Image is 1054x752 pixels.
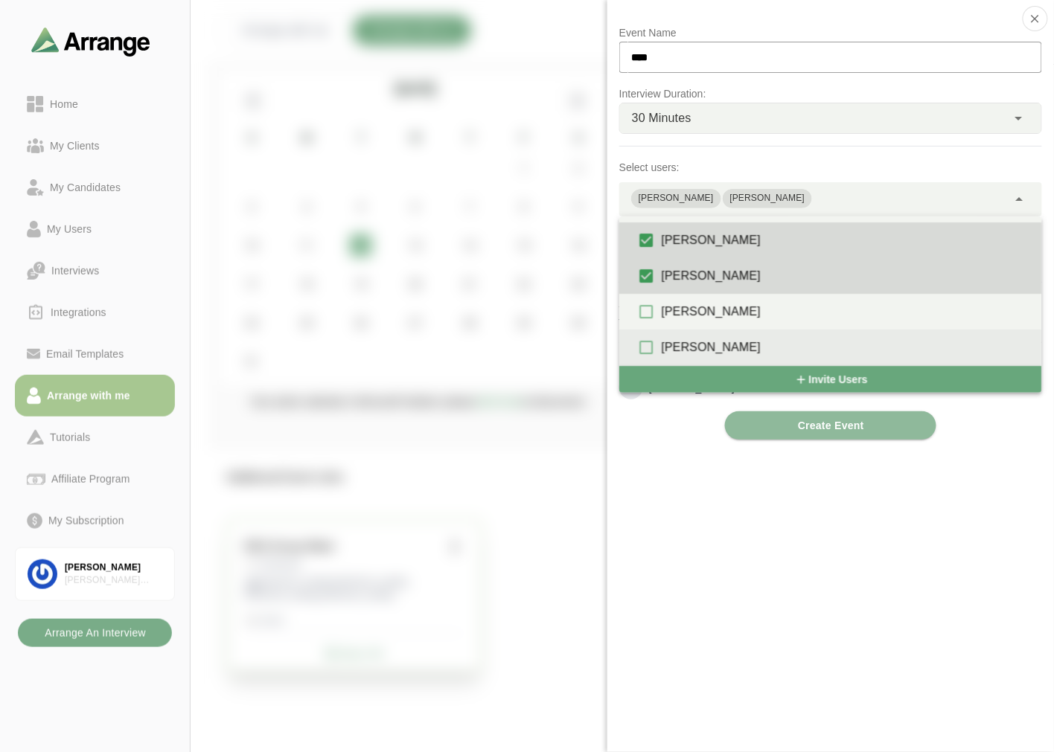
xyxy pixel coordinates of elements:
p: Interview Duration: [619,85,1042,103]
a: Home [15,83,175,125]
span: 30 Minutes [632,109,692,128]
div: My Subscription [42,512,130,530]
a: [PERSON_NAME][PERSON_NAME] Associates [15,547,175,601]
b: Arrange An Interview [44,619,146,647]
div: My Candidates [44,179,127,196]
span: Invite Users [794,365,868,393]
div: [PERSON_NAME] [65,562,162,574]
div: Arrange with me [41,387,136,405]
span: Create Event [797,411,864,440]
div: Integrations [45,303,112,321]
div: Affiliate Program [45,470,135,488]
div: Interviews [45,262,105,280]
div: [PERSON_NAME] [661,267,1030,285]
a: Affiliate Program [15,458,175,500]
img: arrangeai-name-small-logo.4d2b8aee.svg [31,27,150,56]
div: [PERSON_NAME] [730,191,805,206]
a: My Candidates [15,167,175,208]
div: [PERSON_NAME] [661,231,1030,249]
a: Interviews [15,250,175,292]
div: Tutorials [44,428,96,446]
div: Home [44,95,84,113]
div: My Users [41,220,98,238]
div: My Clients [44,137,106,155]
a: My Users [15,208,175,250]
div: [PERSON_NAME] Associates [65,574,162,587]
a: My Subscription [15,500,175,541]
a: Integrations [15,292,175,333]
a: My Clients [15,125,175,167]
p: Event Name [619,24,1042,42]
a: Tutorials [15,417,175,458]
div: Email Templates [40,345,130,363]
a: Email Templates [15,333,175,375]
div: [PERSON_NAME] [639,191,714,206]
button: Invite Users [619,366,1042,393]
button: Create Event [725,411,936,440]
div: [PERSON_NAME] [661,338,1030,356]
div: [PERSON_NAME] [661,303,1030,321]
button: Arrange An Interview [18,619,172,647]
a: Arrange with me [15,375,175,417]
p: Select users: [619,158,1042,176]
